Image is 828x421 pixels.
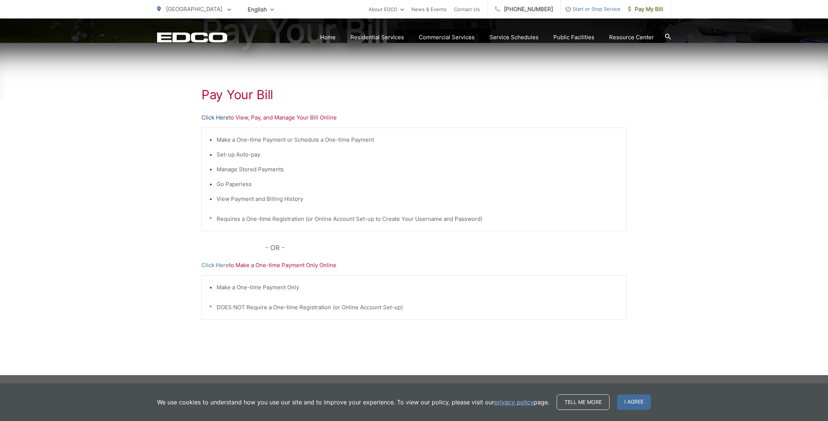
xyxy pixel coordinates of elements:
li: Go Paperless [217,180,619,189]
p: - OR - [265,242,627,253]
a: News & Events [411,5,447,14]
a: Residential Services [350,33,404,42]
p: to Make a One-time Payment Only Online [201,261,627,270]
a: Contact Us [454,5,480,14]
li: Make a One-time Payment Only [217,283,619,292]
p: We use cookies to understand how you use our site and to improve your experience. To view our pol... [157,398,549,407]
a: EDCD logo. Return to the homepage. [157,32,227,43]
span: [GEOGRAPHIC_DATA] [166,6,222,13]
a: Resource Center [609,33,654,42]
a: Home [320,33,336,42]
p: * Requires a One-time Registration (or Online Account Set-up to Create Your Username and Password) [209,215,619,223]
span: I agree [617,394,651,410]
a: Click Here [201,261,229,270]
li: Manage Stored Payments [217,165,619,174]
a: About EDCO [369,5,404,14]
a: Tell me more [557,394,610,410]
a: Service Schedules [489,33,539,42]
li: Set-up Auto-pay [217,150,619,159]
a: privacy policy [494,398,534,407]
li: View Payment and Billing History [217,195,619,203]
a: Public Facilities [553,33,594,42]
p: to View, Pay, and Manage Your Bill Online [201,113,627,122]
span: Pay My Bill [628,5,663,14]
a: Click Here [201,113,229,122]
span: English [242,3,279,16]
p: * DOES NOT Require a One-time Registration (or Online Account Set-up) [209,303,619,312]
h1: Pay Your Bill [201,87,627,102]
li: Make a One-time Payment or Schedule a One-time Payment [217,135,619,144]
a: Commercial Services [419,33,475,42]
